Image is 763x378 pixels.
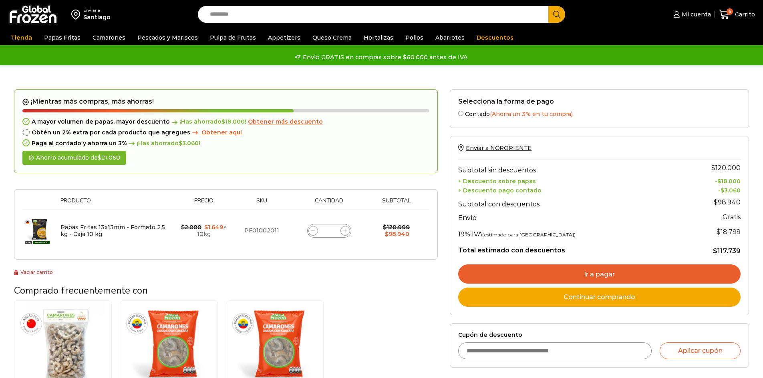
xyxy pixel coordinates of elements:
span: $ [714,198,718,206]
span: $ [717,228,721,236]
div: Enviar a [83,8,111,13]
bdi: 120.000 [711,164,741,172]
span: Carrito [733,10,755,18]
span: 6 [727,8,733,15]
span: $ [711,164,715,172]
span: ¡Has ahorrado ! [170,118,246,125]
input: Product quantity [324,225,335,236]
th: 19% IVA [458,224,680,240]
th: + Descuento pago contado [458,185,680,194]
th: Envío [458,210,680,224]
a: Appetizers [264,30,304,45]
a: Obtener más descuento [248,118,323,125]
a: Continuar comprando [458,288,741,307]
a: Enviar a NORORIENTE [458,144,531,152]
span: 18.799 [717,228,741,236]
th: + Descuento sobre papas [458,176,680,185]
th: Total estimado con descuentos [458,240,680,255]
div: Obtén un 2% extra por cada producto que agregues [22,129,429,136]
a: Vaciar carrito [14,269,53,275]
h2: ¡Mientras más compras, más ahorras! [22,98,429,106]
span: $ [385,230,389,238]
th: Sku [232,198,291,210]
a: 6 Carrito [719,5,755,24]
a: Queso Crema [308,30,356,45]
span: $ [98,154,101,161]
a: Papas Fritas [40,30,85,45]
span: $ [221,118,225,125]
th: Subtotal con descuentos [458,194,680,210]
bdi: 1.649 [204,224,223,231]
button: Aplicar cupón [660,342,741,359]
h2: Selecciona la forma de pago [458,98,741,105]
th: Producto [56,198,175,210]
label: Cupón de descuento [458,332,741,338]
a: Hortalizas [360,30,397,45]
bdi: 120.000 [383,224,410,231]
img: address-field-icon.svg [71,8,83,21]
span: $ [721,187,724,194]
span: Comprado frecuentemente con [14,284,148,297]
a: Mi cuenta [671,6,711,22]
span: (Ahorra un 3% en tu compra) [490,110,573,118]
small: (estimado para [GEOGRAPHIC_DATA]) [482,232,576,238]
bdi: 18.000 [717,178,741,185]
a: Obtener aqui [190,129,242,136]
input: Contado(Ahorra un 3% en tu compra) [458,111,463,116]
div: A mayor volumen de papas, mayor descuento [22,118,429,125]
td: × 10kg [175,210,232,252]
a: Pollos [401,30,427,45]
a: Tienda [7,30,36,45]
bdi: 2.000 [181,224,201,231]
bdi: 18.000 [221,118,245,125]
button: Search button [548,6,565,23]
td: PF01002011 [232,210,291,252]
span: Enviar a NORORIENTE [466,144,531,152]
span: $ [204,224,208,231]
bdi: 117.739 [713,247,741,255]
div: Paga al contado y ahorra un 3% [22,140,429,147]
span: Mi cuenta [680,10,711,18]
a: Papas Fritas 13x13mm - Formato 2,5 kg - Caja 10 kg [60,224,165,238]
strong: Gratis [723,213,741,221]
a: Descuentos [473,30,517,45]
th: Subtotal sin descuentos [458,160,680,176]
td: - [680,176,741,185]
th: Cantidad [291,198,368,210]
span: $ [717,178,721,185]
div: Santiago [83,13,111,21]
span: $ [713,247,717,255]
th: Precio [175,198,232,210]
span: $ [179,140,182,147]
a: Pescados y Mariscos [133,30,202,45]
label: Contado [458,109,741,118]
span: $ [181,224,185,231]
a: Abarrotes [431,30,469,45]
bdi: 98.940 [385,230,409,238]
span: Obtener más descuento [248,118,323,125]
a: Pulpa de Frutas [206,30,260,45]
bdi: 3.060 [721,187,741,194]
bdi: 3.060 [179,140,199,147]
div: Ahorro acumulado de [22,151,126,165]
span: Obtener aqui [201,129,242,136]
span: ¡Has ahorrado ! [127,140,200,147]
td: - [680,185,741,194]
bdi: 98.940 [714,198,741,206]
a: Ir a pagar [458,264,741,284]
th: Subtotal [367,198,425,210]
span: $ [383,224,387,231]
bdi: 21.060 [98,154,120,161]
a: Camarones [89,30,129,45]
